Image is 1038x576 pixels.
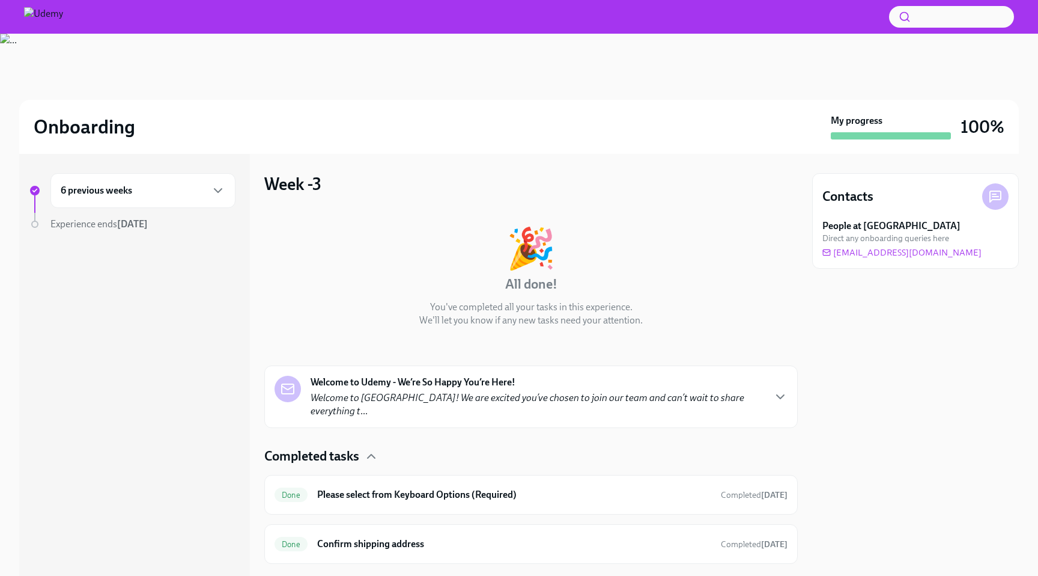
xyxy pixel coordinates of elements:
[275,491,308,500] span: Done
[822,188,873,206] h4: Contacts
[721,489,788,501] span: June 3rd, 2025 09:16
[822,219,961,233] strong: People at [GEOGRAPHIC_DATA]
[430,301,633,314] p: You've completed all your tasks in this experience.
[419,314,643,327] p: We'll let you know if any new tasks need your attention.
[50,173,235,208] div: 6 previous weeks
[50,218,148,230] span: Experience ends
[275,485,788,504] a: DonePlease select from Keyboard Options (Required)Completed[DATE]
[311,392,744,417] em: Welcome to [GEOGRAPHIC_DATA]! We are excited you’ve chosen to join our team and can’t wait to sha...
[317,488,711,501] h6: Please select from Keyboard Options (Required)
[506,228,556,268] div: 🎉
[822,247,982,259] a: [EMAIL_ADDRESS][DOMAIN_NAME]
[275,535,788,554] a: DoneConfirm shipping addressCompleted[DATE]
[311,376,515,389] strong: Welcome to Udemy - We’re So Happy You’re Here!
[275,540,308,549] span: Done
[317,538,711,551] h6: Confirm shipping address
[34,115,135,139] h2: Onboarding
[761,539,788,550] strong: [DATE]
[505,275,557,293] h4: All done!
[311,391,763,418] p: ...
[721,539,788,550] span: Completed
[264,447,359,465] h4: Completed tasks
[117,218,148,230] strong: [DATE]
[264,447,798,465] div: Completed tasks
[721,490,788,500] span: Completed
[721,539,788,550] span: June 3rd, 2025 09:18
[24,7,63,26] img: Udemy
[61,184,132,197] h6: 6 previous weeks
[961,116,1004,138] h3: 100%
[822,233,949,244] span: Direct any onboarding queries here
[264,173,321,195] h3: Week -3
[831,114,882,127] strong: My progress
[761,490,788,500] strong: [DATE]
